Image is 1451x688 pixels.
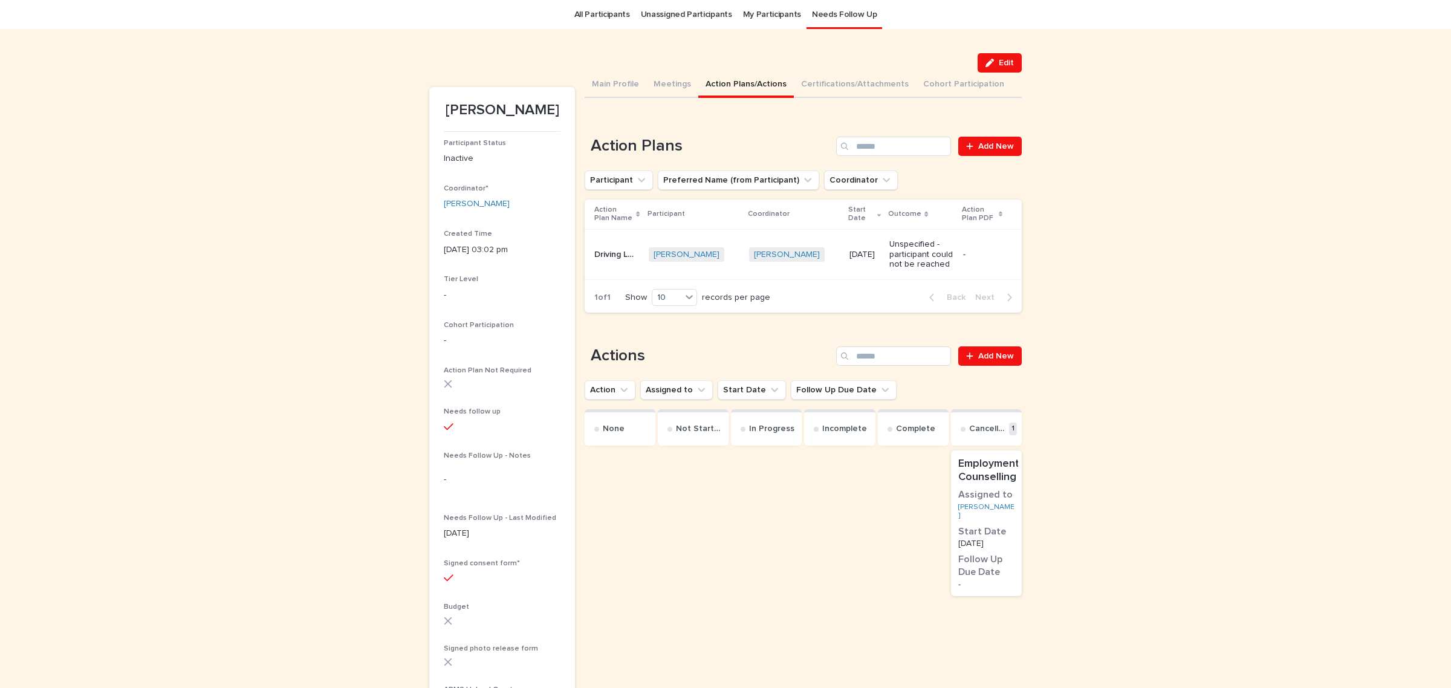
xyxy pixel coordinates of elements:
p: [DATE] [958,539,1014,548]
p: - [444,473,560,486]
input: Search [836,137,951,156]
p: [PERSON_NAME] [444,102,560,119]
span: Action Plan Not Required [444,367,531,374]
p: 1 of 1 [585,283,620,313]
span: Cohort Participation [444,322,514,329]
p: - [444,334,560,347]
button: Follow Up Due Date [791,380,897,400]
button: Certifications/Attachments [794,73,916,98]
span: Participant Status [444,140,506,147]
span: Add New [978,352,1014,360]
button: Preferred Name (from Participant) [658,170,819,190]
button: Action [585,380,635,400]
p: Not Started [676,424,724,434]
span: Signed photo release form [444,645,538,652]
span: Needs follow up [444,408,501,415]
span: Edit [999,59,1014,67]
p: Unspecified - participant could not be reached [889,239,953,270]
p: - [444,289,560,302]
span: Add New [978,142,1014,151]
span: Signed consent form* [444,560,520,567]
span: Needs Follow Up - Last Modified [444,514,556,522]
button: Participant [585,170,653,190]
p: Participant [648,207,685,221]
p: Employment Counselling [958,458,1019,484]
button: Cohort Participation [916,73,1011,98]
span: Created Time [444,230,492,238]
button: Back [920,292,970,303]
a: My Participants [743,1,801,29]
h3: Assigned to [958,488,1014,502]
p: records per page [702,293,770,303]
h1: Actions [585,346,831,366]
a: Needs Follow Up [812,1,877,29]
p: [DATE] 03:02 pm [444,244,560,256]
p: In Progress [749,424,794,434]
p: [DATE] [849,250,880,260]
p: Inactive [444,152,560,165]
span: Next [975,293,1002,302]
button: Meetings [646,73,698,98]
a: All Participants [574,1,630,29]
button: Coordinator [824,170,898,190]
p: Action Plan PDF [962,203,996,226]
p: 1 [1009,423,1017,435]
p: [DATE] [444,527,560,540]
tr: Driving LessonsDriving Lessons [PERSON_NAME] [PERSON_NAME] [DATE]Unspecified - participant could ... [585,229,1022,279]
p: Outcome [888,207,921,221]
button: Next [970,292,1022,303]
button: Assigned to [640,380,713,400]
p: Driving Lessons [594,247,641,260]
p: None [603,424,625,434]
a: Add New [958,137,1022,156]
button: Action Plans/Actions [698,73,794,98]
a: [PERSON_NAME] [444,198,510,210]
p: Coordinator [748,207,790,221]
p: Show [625,293,647,303]
h3: Start Date [958,525,1014,539]
p: Start Date [848,203,875,226]
a: Employment CounsellingAssigned to[PERSON_NAME] Start Date[DATE]Follow Up Due Date- [951,450,1022,596]
input: Search [836,346,951,366]
span: Tier Level [444,276,478,283]
h3: Follow Up Due Date [958,553,1014,579]
p: Action Plan Name [594,203,633,226]
span: Budget [444,603,469,611]
a: [PERSON_NAME] [654,250,719,260]
button: Main Profile [585,73,646,98]
a: Unassigned Participants [641,1,732,29]
a: [PERSON_NAME] [958,503,1014,521]
button: Edit [978,53,1022,73]
span: Back [940,293,966,302]
button: Start Date [718,380,786,400]
span: Coordinator* [444,185,489,192]
a: Add New [958,346,1022,366]
a: [PERSON_NAME] [754,250,820,260]
p: - [963,250,1002,260]
h1: Action Plans [585,137,831,156]
div: 10 [652,291,681,304]
span: Needs Follow Up - Notes [444,452,531,459]
p: Cancelled [969,424,1007,434]
p: Complete [896,424,935,434]
p: - [958,580,1014,589]
p: Incomplete [822,424,867,434]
